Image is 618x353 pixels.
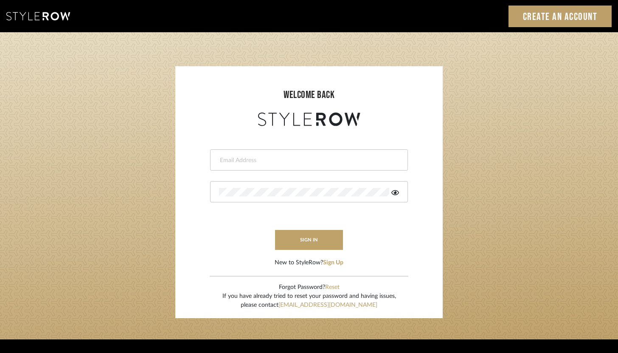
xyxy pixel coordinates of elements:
button: sign in [275,230,343,250]
div: Forgot Password? [222,283,396,292]
div: welcome back [184,87,434,103]
a: [EMAIL_ADDRESS][DOMAIN_NAME] [278,302,377,308]
button: Reset [325,283,340,292]
button: Sign Up [323,258,343,267]
a: Create an Account [508,6,612,27]
input: Email Address [219,156,397,165]
div: New to StyleRow? [275,258,343,267]
div: If you have already tried to reset your password and having issues, please contact [222,292,396,310]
